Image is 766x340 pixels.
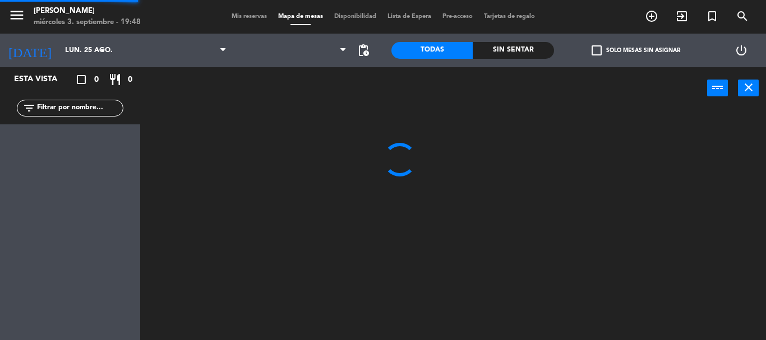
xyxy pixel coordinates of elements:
[391,42,473,59] div: Todas
[742,81,755,94] i: close
[705,10,719,23] i: turned_in_not
[94,73,99,86] span: 0
[735,44,748,57] i: power_settings_new
[357,44,370,57] span: pending_actions
[736,10,749,23] i: search
[75,73,88,86] i: crop_square
[34,17,141,28] div: miércoles 3. septiembre - 19:48
[273,13,329,20] span: Mapa de mesas
[711,81,725,94] i: power_input
[329,13,382,20] span: Disponibilidad
[645,10,658,23] i: add_circle_outline
[22,101,36,115] i: filter_list
[36,102,123,114] input: Filtrar por nombre...
[96,44,109,57] i: arrow_drop_down
[8,7,25,27] button: menu
[437,13,478,20] span: Pre-acceso
[128,73,132,86] span: 0
[108,73,122,86] i: restaurant
[675,10,689,23] i: exit_to_app
[473,42,554,59] div: Sin sentar
[34,6,141,17] div: [PERSON_NAME]
[226,13,273,20] span: Mis reservas
[738,80,759,96] button: close
[592,45,602,55] span: check_box_outline_blank
[8,7,25,24] i: menu
[382,13,437,20] span: Lista de Espera
[478,13,541,20] span: Tarjetas de regalo
[707,80,728,96] button: power_input
[592,45,680,55] label: Solo mesas sin asignar
[6,73,81,86] div: Esta vista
